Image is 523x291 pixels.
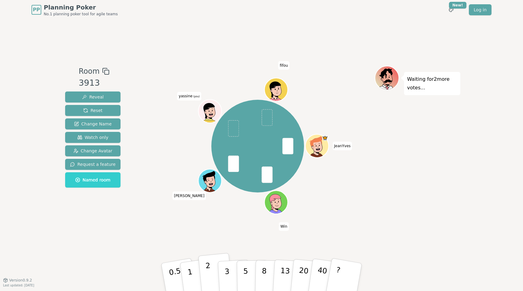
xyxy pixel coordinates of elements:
div: New! [449,2,466,9]
span: Click to change your name [332,142,352,150]
button: Version0.9.2 [3,278,32,283]
a: Log in [469,4,491,15]
span: Change Name [74,121,112,127]
p: Waiting for 2 more votes... [407,75,457,92]
span: JeanYves is the host [322,135,328,141]
button: Change Avatar [65,145,121,156]
button: Named room [65,172,121,188]
span: PP [33,6,40,13]
span: Change Avatar [73,148,113,154]
span: Room [79,66,99,77]
span: Watch only [77,134,109,140]
span: Planning Poker [44,3,118,12]
span: Click to change your name [279,222,289,231]
span: Reset [83,107,102,114]
button: Watch only [65,132,121,143]
span: (you) [192,95,200,98]
button: Click to change your avatar [199,100,221,122]
span: Click to change your name [278,61,290,70]
span: Click to change your name [172,192,206,200]
button: Reset [65,105,121,116]
span: No.1 planning poker tool for agile teams [44,12,118,17]
span: Last updated: [DATE] [3,284,34,287]
span: Request a feature [70,161,116,167]
a: PPPlanning PokerNo.1 planning poker tool for agile teams [32,3,118,17]
span: Named room [75,177,110,183]
div: 3913 [79,77,109,89]
button: Reveal [65,91,121,103]
span: Click to change your name [177,92,201,101]
button: Change Name [65,118,121,129]
span: Version 0.9.2 [9,278,32,283]
button: New! [446,4,457,15]
span: Reveal [82,94,104,100]
button: Request a feature [65,159,121,170]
